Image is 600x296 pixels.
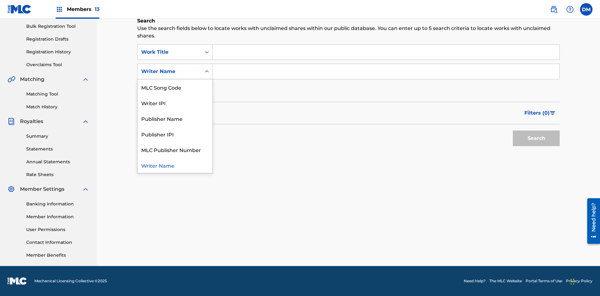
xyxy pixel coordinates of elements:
[26,252,89,259] a: Member Benefits
[141,68,197,75] div: Writer Name
[56,6,63,13] img: Top Rightsholders
[7,118,15,125] img: Royalties
[26,36,89,42] a: Registration Drafts
[26,146,89,152] a: Statements
[67,6,99,13] span: Members
[26,201,89,207] a: Banking Information
[7,185,15,193] img: Member Settings
[564,3,576,16] div: Help
[26,49,89,55] a: Registration History
[20,185,64,193] span: Member Settings
[20,118,43,125] span: Royalties
[7,277,27,285] img: logo
[20,76,44,83] span: Matching
[26,171,89,178] a: Rate Sheets
[464,278,486,284] a: Need Help?
[82,185,89,193] img: expand
[34,278,107,284] span: Mechanical Licensing Collective © 2025
[566,6,574,13] img: help
[571,272,574,291] div: Drag
[82,76,89,83] img: expand
[137,142,212,157] div: MLC Publisher Number
[137,95,212,111] div: Writer IPI
[137,111,212,126] div: Publisher Name
[7,76,15,83] img: Matching
[521,105,560,121] button: Filters (0)
[82,118,89,125] img: expand
[524,109,550,117] span: Filters ( 0 )
[26,159,89,165] a: Annual Statements
[141,48,197,56] div: Work Title
[137,79,212,95] div: MLC Song Code
[137,25,560,40] p: Use the search fields below to locate works with unclaimed shares within our public database. You...
[569,266,600,296] iframe: Chat Widget
[95,6,99,12] span: 13
[489,278,522,284] a: The MLC Website
[26,133,89,140] a: Summary
[7,5,32,14] img: MLC Logo
[26,23,89,30] a: Bulk Registration Tool
[26,91,89,97] a: Matching Tool
[137,126,212,142] div: Publisher IPI
[547,3,560,16] a: Public Search
[137,157,212,173] div: Writer Name
[137,17,560,25] h6: Search
[566,278,592,284] a: Privacy Policy
[26,226,89,233] a: User Permissions
[137,44,560,149] form: Search Form
[550,111,555,115] img: filter
[582,196,600,247] iframe: Resource Center
[526,278,562,284] a: Portal Terms of Use
[26,62,89,68] a: Overclaims Tool
[550,6,557,13] img: search
[580,3,592,16] div: User Menu
[26,214,89,220] a: Member Information
[26,104,89,110] a: Match History
[26,239,89,246] a: Contact Information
